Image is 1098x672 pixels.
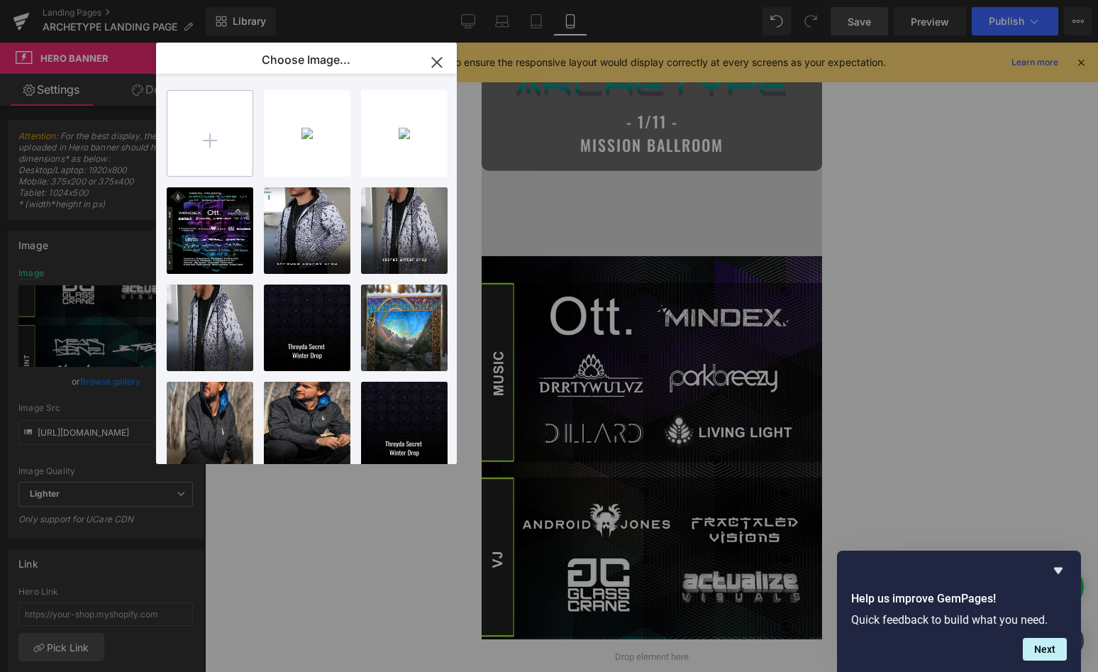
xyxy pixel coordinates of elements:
button: Hide survey [1050,562,1067,579]
img: ab98181a-2fca-4d0c-ac23-c450e78e744d [301,128,313,139]
span: - 1/11 - MISSION BALLROOM [99,67,242,113]
img: 1e88c41a-5e2f-4905-a717-22bf0ca5d733 [399,128,410,139]
div: Help us improve GemPages! [851,562,1067,661]
button: Next question [1023,638,1067,661]
p: Quick feedback to build what you need. [851,613,1067,627]
h2: Help us improve GemPages! [851,590,1067,607]
p: Choose Image... [262,53,350,67]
